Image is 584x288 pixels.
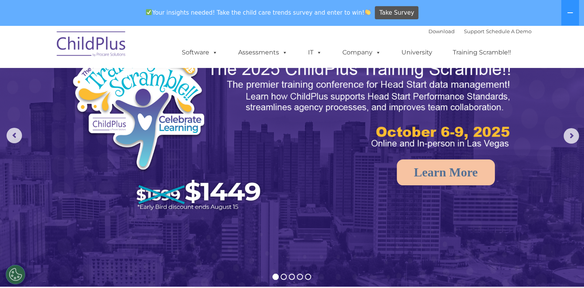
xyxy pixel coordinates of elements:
a: Training Scramble!! [445,45,519,60]
a: Take Survey [375,6,418,20]
iframe: Chat Widget [458,205,584,288]
a: Assessments [230,45,295,60]
a: Learn More [397,159,495,185]
span: Take Survey [379,6,414,20]
button: Cookies Settings [6,265,25,284]
a: University [394,45,440,60]
span: Last name [107,51,131,57]
img: ✅ [146,9,152,15]
img: 👏 [365,9,371,15]
a: IT [300,45,330,60]
img: ChildPlus by Procare Solutions [53,26,130,64]
a: Company [335,45,389,60]
font: | [428,28,532,34]
span: Your insights needed! Take the child care trends survey and enter to win! [143,5,374,20]
a: Download [428,28,455,34]
a: Schedule A Demo [486,28,532,34]
a: Support [464,28,484,34]
a: Software [174,45,225,60]
span: Phone number [107,83,140,88]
